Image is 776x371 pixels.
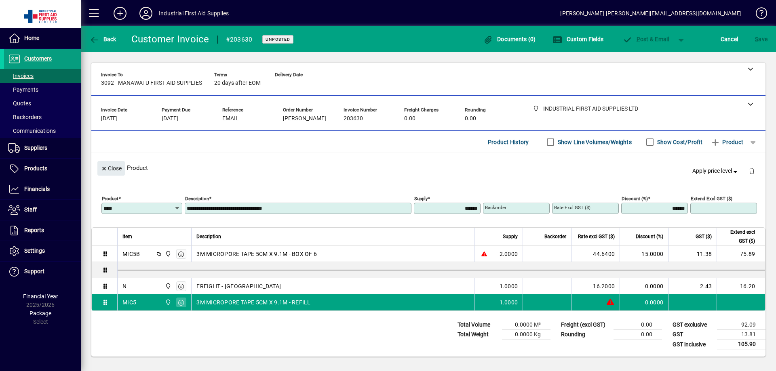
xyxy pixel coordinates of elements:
[614,320,662,330] td: 0.00
[717,278,765,294] td: 16.20
[742,167,761,174] app-page-header-button: Delete
[185,196,209,201] mat-label: Description
[636,232,663,241] span: Discount (%)
[552,36,603,42] span: Custom Fields
[4,96,81,110] a: Quotes
[163,249,172,258] span: INDUSTRIAL FIRST AID SUPPLIES LTD
[4,83,81,96] a: Payments
[453,320,502,330] td: Total Volume
[668,330,717,340] td: GST
[8,86,38,93] span: Payments
[668,278,717,294] td: 2.43
[560,7,742,20] div: [PERSON_NAME] [PERSON_NAME][EMAIL_ADDRESS][DOMAIN_NAME]
[4,200,81,220] a: Staff
[24,186,50,192] span: Financials
[226,33,253,46] div: #203630
[620,278,668,294] td: 0.0000
[742,161,761,180] button: Delete
[24,227,44,233] span: Reports
[668,246,717,262] td: 11.38
[163,282,172,291] span: INDUSTRIAL FIRST AID SUPPLIES LTD
[122,298,136,306] div: MIC5
[163,298,172,307] span: INDUSTRIAL FIRST AID SUPPLIES LTD
[721,33,738,46] span: Cancel
[622,196,648,201] mat-label: Discount (%)
[102,196,118,201] mat-label: Product
[196,232,221,241] span: Description
[24,145,47,151] span: Suppliers
[668,340,717,350] td: GST inclusive
[222,115,239,122] span: EMAIL
[717,340,765,350] td: 105.90
[8,114,42,120] span: Backorders
[196,282,281,290] span: FREIGHT - [GEOGRAPHIC_DATA]
[4,124,81,138] a: Communications
[717,320,765,330] td: 92.09
[24,55,52,62] span: Customers
[557,330,614,340] td: Rounding
[4,138,81,158] a: Suppliers
[8,100,31,107] span: Quotes
[620,246,668,262] td: 15.0000
[23,293,58,300] span: Financial Year
[753,32,770,46] button: Save
[500,298,518,306] span: 1.0000
[578,232,615,241] span: Rate excl GST ($)
[637,36,640,42] span: P
[750,2,766,28] a: Knowledge Base
[668,320,717,330] td: GST exclusive
[717,246,765,262] td: 75.89
[196,298,310,306] span: 3M MICROPORE TAPE 5CM X 9.1M - REFILL
[618,32,673,46] button: Post & Email
[131,33,209,46] div: Customer Invoice
[24,165,47,172] span: Products
[4,262,81,282] a: Support
[4,110,81,124] a: Backorders
[24,247,45,254] span: Settings
[404,115,415,122] span: 0.00
[696,232,712,241] span: GST ($)
[4,28,81,48] a: Home
[503,232,518,241] span: Supply
[214,80,261,86] span: 20 days after EOM
[4,159,81,179] a: Products
[557,320,614,330] td: Freight (excl GST)
[159,7,229,20] div: Industrial First Aid Supplies
[95,164,127,172] app-page-header-button: Close
[81,32,125,46] app-page-header-button: Back
[101,162,122,175] span: Close
[502,320,550,330] td: 0.0000 M³
[122,282,127,290] div: N
[500,250,518,258] span: 2.0000
[550,32,605,46] button: Custom Fields
[107,6,133,21] button: Add
[4,69,81,83] a: Invoices
[266,37,290,42] span: Unposted
[24,35,39,41] span: Home
[544,232,566,241] span: Backorder
[556,138,632,146] label: Show Line Volumes/Weights
[275,80,276,86] span: -
[483,36,536,42] span: Documents (0)
[500,282,518,290] span: 1.0000
[30,310,51,317] span: Package
[344,115,363,122] span: 203630
[283,115,326,122] span: [PERSON_NAME]
[122,250,140,258] div: MIC5B
[485,205,506,210] mat-label: Backorder
[620,294,668,310] td: 0.0000
[485,135,532,149] button: Product History
[502,330,550,340] td: 0.0000 Kg
[622,36,669,42] span: ost & Email
[481,32,538,46] button: Documents (0)
[722,228,755,245] span: Extend excl GST ($)
[122,232,132,241] span: Item
[162,115,178,122] span: [DATE]
[24,268,44,275] span: Support
[689,164,742,178] button: Apply price level
[4,220,81,241] a: Reports
[97,161,125,176] button: Close
[24,206,37,213] span: Staff
[706,135,747,149] button: Product
[719,32,740,46] button: Cancel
